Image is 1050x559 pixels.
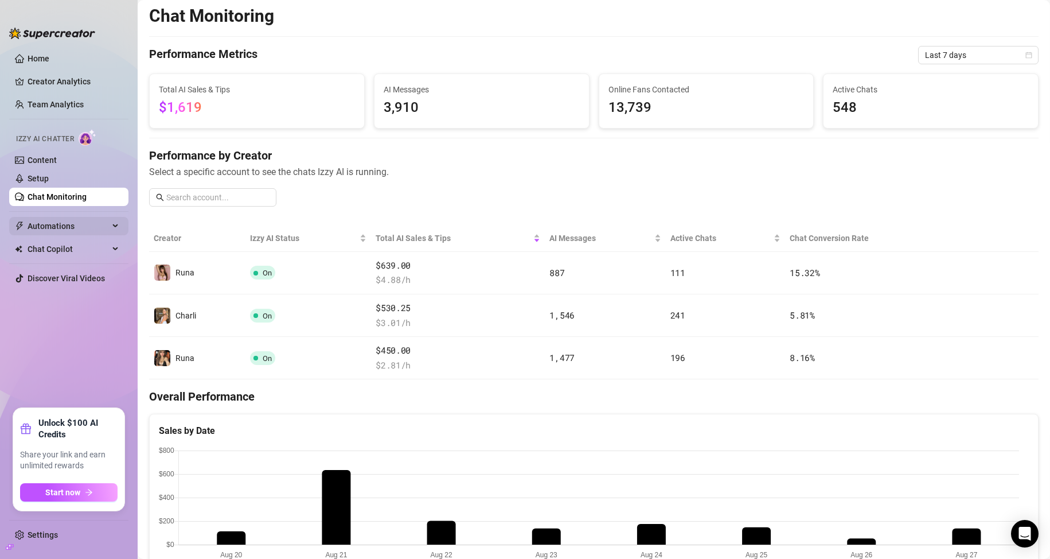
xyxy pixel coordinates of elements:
[785,225,950,252] th: Chat Conversion Rate
[545,225,665,252] th: AI Messages
[666,225,785,252] th: Active Chats
[159,99,202,115] span: $1,619
[790,352,815,363] span: 8.16 %
[9,28,95,39] img: logo-BBDzfeDw.svg
[670,309,685,321] span: 241
[6,543,14,551] span: build
[28,217,109,235] span: Automations
[549,309,575,321] span: 1,546
[15,245,22,253] img: Chat Copilot
[166,191,270,204] input: Search account...
[159,424,1029,438] div: Sales by Date
[149,5,274,27] h2: Chat Monitoring
[376,359,540,372] span: $ 2.81 /h
[371,225,545,252] th: Total AI Sales & Tips
[1011,520,1039,548] div: Open Intercom Messenger
[384,83,580,96] span: AI Messages
[1025,52,1032,59] span: calendar
[549,232,651,244] span: AI Messages
[79,129,96,146] img: AI Chatter
[28,240,109,258] span: Chat Copilot
[45,488,80,497] span: Start now
[28,100,84,109] a: Team Analytics
[28,156,57,165] a: Content
[149,225,245,252] th: Creator
[20,423,32,434] span: gift
[154,308,170,324] img: Charli
[28,54,49,63] a: Home
[790,309,815,321] span: 5.81 %
[549,352,575,363] span: 1,477
[154,350,170,366] img: Runa
[384,97,580,119] span: 3,910
[376,301,540,315] span: $530.25
[608,83,805,96] span: Online Fans Contacted
[149,389,1039,405] h4: Overall Performance
[175,268,194,277] span: Runa
[175,354,194,363] span: Runa
[85,488,93,496] span: arrow-right
[790,267,819,278] span: 15.32 %
[16,134,74,145] span: Izzy AI Chatter
[28,274,105,283] a: Discover Viral Videos
[28,174,49,183] a: Setup
[833,83,1029,96] span: Active Chats
[149,46,257,64] h4: Performance Metrics
[20,483,118,502] button: Start nowarrow-right
[28,192,87,201] a: Chat Monitoring
[549,267,564,278] span: 887
[670,352,685,363] span: 196
[20,449,118,472] span: Share your link and earn unlimited rewards
[149,165,1039,179] span: Select a specific account to see the chats Izzy AI is running.
[670,267,685,278] span: 111
[376,232,531,244] span: Total AI Sales & Tips
[149,147,1039,164] h4: Performance by Creator
[263,354,272,363] span: On
[38,417,118,440] strong: Unlock $100 AI Credits
[833,97,1029,119] span: 548
[376,259,540,273] span: $639.00
[250,232,358,244] span: Izzy AI Status
[376,273,540,287] span: $ 4.88 /h
[154,265,170,281] img: Runa
[263,312,272,320] span: On
[159,83,355,96] span: Total AI Sales & Tips
[376,316,540,330] span: $ 3.01 /h
[15,222,24,231] span: thunderbolt
[175,311,196,320] span: Charli
[156,193,164,201] span: search
[263,269,272,277] span: On
[608,97,805,119] span: 13,739
[245,225,372,252] th: Izzy AI Status
[670,232,771,244] span: Active Chats
[28,530,58,539] a: Settings
[925,46,1032,64] span: Last 7 days
[376,344,540,358] span: $450.00
[28,72,119,91] a: Creator Analytics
